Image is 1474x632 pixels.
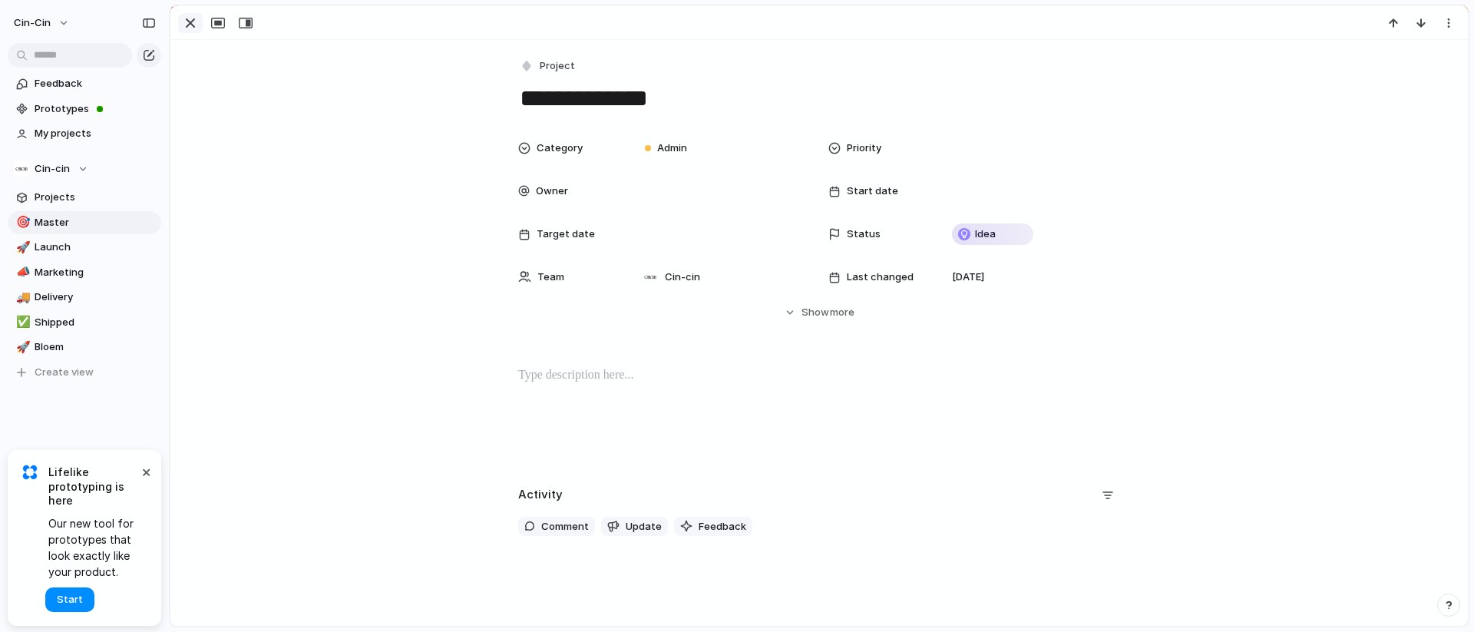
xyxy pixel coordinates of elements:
span: Feedback [699,519,746,534]
button: Dismiss [137,462,155,481]
button: 📣 [14,265,29,280]
span: Start [57,592,83,607]
span: Category [537,141,583,156]
span: Team [537,270,564,285]
button: Cin-cin [8,157,161,180]
span: Last changed [847,270,914,285]
button: 🚚 [14,290,29,305]
button: Showmore [518,299,1120,326]
button: 🎯 [14,215,29,230]
h2: Activity [518,486,563,504]
a: Projects [8,186,161,209]
span: cin-cin [14,15,51,31]
a: 🚀Bloem [8,336,161,359]
span: Admin [657,141,687,156]
span: Launch [35,240,156,255]
button: 🚀 [14,240,29,255]
span: Status [847,227,881,242]
span: Cin-cin [35,161,70,177]
div: 🚀 [16,239,27,256]
div: 🚚 [16,289,27,306]
button: ✅ [14,315,29,330]
a: Feedback [8,72,161,95]
span: Show [801,305,829,320]
span: Comment [541,519,589,534]
span: Our new tool for prototypes that look exactly like your product. [48,515,138,580]
a: ✅Shipped [8,311,161,334]
span: Marketing [35,265,156,280]
button: Create view [8,361,161,384]
span: Update [626,519,662,534]
button: 🚀 [14,339,29,355]
span: Target date [537,227,595,242]
span: Projects [35,190,156,205]
div: 🎯 [16,213,27,231]
span: Bloem [35,339,156,355]
span: My projects [35,126,156,141]
button: Project [517,55,580,78]
div: ✅ [16,313,27,331]
div: 📣 [16,263,27,281]
span: Master [35,215,156,230]
span: Shipped [35,315,156,330]
span: more [830,305,854,320]
span: Priority [847,141,881,156]
a: 🎯Master [8,211,161,234]
span: Start date [847,184,898,199]
button: Comment [518,517,595,537]
div: 🚀 [16,339,27,356]
a: 📣Marketing [8,261,161,284]
button: Update [601,517,668,537]
span: Create view [35,365,94,380]
span: [DATE] [952,270,984,285]
a: My projects [8,122,161,145]
button: Feedback [674,517,752,537]
a: Prototypes [8,98,161,121]
span: Lifelike prototyping is here [48,465,138,508]
span: Project [540,58,575,74]
a: 🚀Launch [8,236,161,259]
span: Delivery [35,290,156,305]
button: Start [45,587,94,612]
span: Owner [536,184,568,199]
span: Cin-cin [665,270,700,285]
a: 🚚Delivery [8,286,161,309]
span: Feedback [35,76,156,91]
span: Prototypes [35,101,156,117]
span: Idea [975,227,996,242]
button: cin-cin [7,11,78,35]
